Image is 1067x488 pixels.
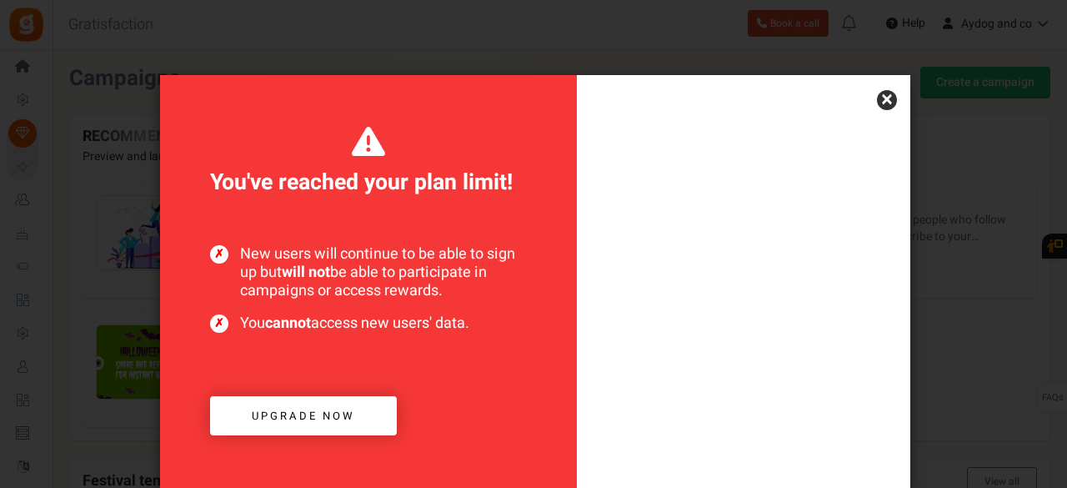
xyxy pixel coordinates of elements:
[282,261,330,284] b: will not
[265,312,311,335] b: cannot
[877,90,897,110] a: ×
[210,125,527,199] span: You've reached your plan limit!
[210,396,397,435] a: Upgrade now
[210,314,527,333] span: You access new users' data.
[252,408,355,424] span: Upgrade now
[210,245,527,299] span: New users will continue to be able to sign up but be able to participate in campaigns or access r...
